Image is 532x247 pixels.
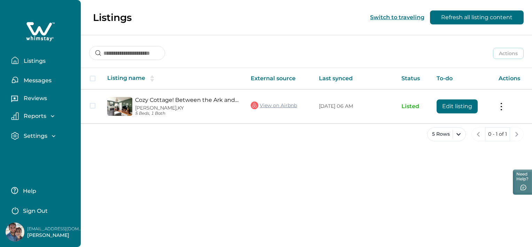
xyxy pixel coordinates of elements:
[135,111,240,116] p: 5 Beds, 1 Bath
[11,112,75,120] button: Reports
[251,101,297,110] a: View on Airbnb
[107,97,132,116] img: propertyImage_Cozy Cottage! Between the Ark and Creation Museum!
[313,68,396,89] th: Last synced
[485,127,510,141] button: 0 - 1 of 1
[427,127,466,141] button: 5 Rows
[102,68,245,89] th: Listing name
[245,68,313,89] th: External source
[135,97,240,103] a: Cozy Cottage! Between the Ark and Creation Museum!
[11,73,75,87] button: Messages
[11,132,75,140] button: Settings
[401,103,425,110] p: Listed
[437,99,478,113] button: Edit listing
[493,68,532,89] th: Actions
[22,95,47,102] p: Reviews
[11,53,75,67] button: Listings
[27,232,83,239] p: [PERSON_NAME]
[11,92,75,106] button: Reviews
[493,48,524,59] button: Actions
[27,225,83,232] p: [EMAIL_ADDRESS][DOMAIN_NAME]
[21,188,36,195] p: Help
[22,58,46,65] p: Listings
[319,103,390,110] p: [DATE] 06 AM
[431,68,493,89] th: To-do
[23,208,48,215] p: Sign Out
[370,14,424,21] button: Switch to traveling
[430,10,524,24] button: Refresh all listing content
[93,12,132,23] p: Listings
[510,127,524,141] button: next page
[488,131,507,138] p: 0 - 1 of 1
[471,127,485,141] button: previous page
[11,184,73,197] button: Help
[6,223,24,241] img: Whimstay Host
[22,77,52,84] p: Messages
[22,133,47,140] p: Settings
[135,105,240,111] p: [PERSON_NAME], KY
[11,203,73,217] button: Sign Out
[22,113,46,120] p: Reports
[396,68,431,89] th: Status
[145,75,159,82] button: sorting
